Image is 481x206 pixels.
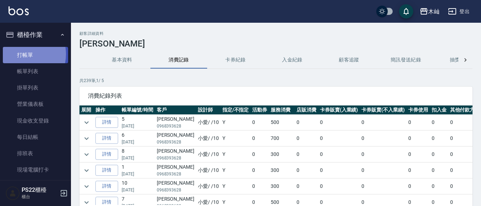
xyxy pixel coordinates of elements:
[196,105,221,115] th: 設計師
[196,131,221,146] td: 小愛 / /10
[196,179,221,194] td: 小愛 / /10
[94,51,150,69] button: 基本資料
[377,51,434,69] button: 簡訊發送紀錄
[399,4,413,18] button: save
[360,105,407,115] th: 卡券販賣(不入業績)
[3,63,68,80] a: 帳單列表
[430,115,448,130] td: 0
[3,96,68,112] a: 營業儀表板
[360,131,407,146] td: 0
[407,163,430,178] td: 0
[318,179,360,194] td: 0
[407,115,430,130] td: 0
[88,92,464,99] span: 消費紀錄列表
[221,131,251,146] td: Y
[81,117,92,128] button: expand row
[122,155,153,161] p: [DATE]
[428,7,439,16] div: 木屾
[407,179,430,194] td: 0
[269,179,295,194] td: 300
[318,131,360,146] td: 0
[155,115,196,130] td: [PERSON_NAME]
[81,133,92,144] button: expand row
[269,115,295,130] td: 500
[157,187,194,193] p: 0968393628
[157,155,194,161] p: 0968393628
[81,165,92,176] button: expand row
[430,179,448,194] td: 0
[196,163,221,178] td: 小愛 / /10
[3,80,68,96] a: 掛單列表
[3,145,68,162] a: 排班表
[79,77,472,84] p: 共 239 筆, 1 / 5
[407,131,430,146] td: 0
[81,181,92,192] button: expand row
[196,115,221,130] td: 小愛 / /10
[79,31,472,36] h2: 顧客詳細資料
[445,5,472,18] button: 登出
[269,105,295,115] th: 服務消費
[157,139,194,145] p: 0968393628
[95,149,118,160] a: 詳情
[295,115,318,130] td: 0
[155,147,196,162] td: [PERSON_NAME]
[360,147,407,162] td: 0
[120,163,155,178] td: 1
[3,26,68,44] button: 櫃檯作業
[360,115,407,130] td: 0
[407,147,430,162] td: 0
[295,163,318,178] td: 0
[155,163,196,178] td: [PERSON_NAME]
[250,105,269,115] th: 活動券
[120,115,155,130] td: 5
[407,105,430,115] th: 卡券使用
[155,131,196,146] td: [PERSON_NAME]
[155,179,196,194] td: [PERSON_NAME]
[6,186,20,200] img: Person
[250,163,269,178] td: 0
[157,171,194,177] p: 0968393628
[295,179,318,194] td: 0
[79,39,472,49] h3: [PERSON_NAME]
[250,131,269,146] td: 0
[264,51,321,69] button: 入金紀錄
[3,162,68,178] a: 現場電腦打卡
[207,51,264,69] button: 卡券紀錄
[250,147,269,162] td: 0
[155,105,196,115] th: 客戶
[269,147,295,162] td: 300
[417,4,442,19] button: 木屾
[360,179,407,194] td: 0
[430,147,448,162] td: 0
[120,105,155,115] th: 帳單編號/時間
[295,147,318,162] td: 0
[94,105,120,115] th: 操作
[269,131,295,146] td: 700
[150,51,207,69] button: 消費記錄
[120,179,155,194] td: 10
[295,131,318,146] td: 0
[9,6,29,15] img: Logo
[221,147,251,162] td: Y
[318,163,360,178] td: 0
[430,163,448,178] td: 0
[318,105,360,115] th: 卡券販賣(入業績)
[95,165,118,176] a: 詳情
[430,131,448,146] td: 0
[221,115,251,130] td: Y
[157,123,194,129] p: 0968393628
[250,179,269,194] td: 0
[81,149,92,160] button: expand row
[221,163,251,178] td: Y
[22,186,58,194] h5: PS22櫃檯
[122,171,153,177] p: [DATE]
[95,117,118,128] a: 詳情
[318,147,360,162] td: 0
[318,115,360,130] td: 0
[120,147,155,162] td: 8
[3,47,68,63] a: 打帳單
[120,131,155,146] td: 6
[221,105,251,115] th: 指定/不指定
[321,51,377,69] button: 顧客追蹤
[22,194,58,200] p: 櫃台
